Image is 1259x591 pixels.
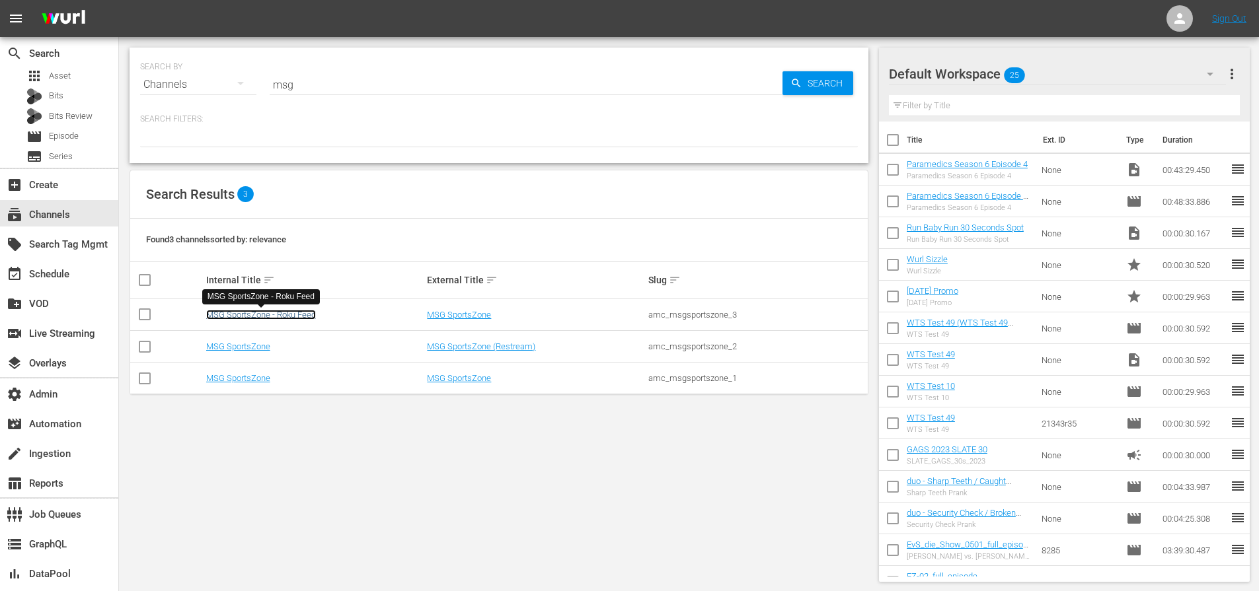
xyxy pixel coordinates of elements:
span: reorder [1230,478,1246,494]
td: None [1036,281,1121,312]
td: None [1036,312,1121,344]
a: MSG SportsZone [206,341,270,351]
div: Sharp Teeth Prank [907,489,1032,497]
span: Promo [1126,257,1142,273]
td: None [1036,344,1121,376]
span: 3 [237,186,254,202]
span: Episode [1126,384,1142,400]
span: reorder [1230,351,1246,367]
td: 8285 [1036,534,1121,566]
a: Wurl Sizzle [907,254,948,264]
div: Channels [140,66,256,103]
a: WTS Test 10 [907,381,955,391]
span: Channels [7,207,22,223]
a: Sign Out [1212,13,1246,24]
td: None [1036,471,1121,503]
div: SLATE_GAGS_30s_2023 [907,457,987,466]
td: 00:00:29.963 [1157,281,1230,312]
span: Video [1126,225,1142,241]
div: WTS Test 10 [907,394,955,402]
div: External Title [427,272,644,288]
a: [DATE] Promo [907,286,958,296]
a: Run Baby Run 30 Seconds Spot [907,223,1024,232]
span: Create [7,177,22,193]
a: WTS Test 49 (WTS Test 49 (00:00:00)) [907,318,1013,337]
span: sort [486,274,498,286]
span: Asset [26,68,42,84]
a: MSG SportsZone [427,310,491,320]
div: Paramedics Season 6 Episode 4 [907,203,1032,212]
button: more_vert [1224,58,1240,90]
td: 00:00:30.520 [1157,249,1230,281]
div: amc_msgsportszone_2 [648,341,866,351]
span: sort [263,274,275,286]
th: Duration [1155,122,1234,158]
span: Series [49,150,73,163]
span: DataPool [7,566,22,582]
span: Episode [49,129,79,143]
span: Reports [7,475,22,491]
span: sort [669,274,681,286]
a: MSG SportsZone [206,373,270,383]
td: 00:04:33.987 [1157,471,1230,503]
div: MSG SportsZone - Roku Feed [208,291,315,302]
div: Internal Title [206,272,424,288]
div: Default Workspace [889,55,1226,92]
div: Slug [648,272,866,288]
a: MSG SportsZone [427,373,491,383]
span: Promo [1126,289,1142,304]
a: EZ-02_full_episode [907,571,977,581]
div: [PERSON_NAME] vs. [PERSON_NAME] - Die Liveshow [907,552,1032,561]
span: Episode [1126,193,1142,209]
span: Live Streaming [7,326,22,341]
span: reorder [1230,256,1246,272]
span: VOD [7,296,22,312]
span: Ingestion [7,446,22,462]
td: 00:00:30.000 [1157,439,1230,471]
a: Paramedics Season 6 Episode 4 [907,159,1028,169]
span: Ad [1126,447,1142,463]
td: None [1036,439,1121,471]
td: 00:00:30.167 [1157,217,1230,249]
td: None [1036,503,1121,534]
td: None [1036,249,1121,281]
td: 00:00:30.592 [1157,344,1230,376]
th: Title [907,122,1035,158]
div: [DATE] Promo [907,298,958,307]
span: Episode [26,129,42,145]
span: reorder [1230,161,1246,177]
td: None [1036,217,1121,249]
span: reorder [1230,573,1246,589]
span: Video [1126,162,1142,178]
div: Run Baby Run 30 Seconds Spot [907,235,1024,244]
span: Episode [1126,320,1142,336]
a: MSG SportsZone (Restream) [427,341,535,351]
span: reorder [1230,383,1246,399]
td: 00:43:29.450 [1157,154,1230,186]
span: reorder [1230,510,1246,526]
span: GraphQL [7,536,22,552]
div: WTS Test 49 [907,330,1032,339]
td: 00:48:33.886 [1157,186,1230,217]
span: menu [8,11,24,26]
p: Search Filters: [140,114,858,125]
div: WTS Test 49 [907,425,955,434]
span: Schedule [7,266,22,282]
span: Found 3 channels sorted by: relevance [146,234,286,244]
td: 21343r35 [1036,407,1121,439]
div: amc_msgsportszone_1 [648,373,866,383]
img: ans4CAIJ8jUAAAAAAAAAAAAAAAAAAAAAAAAgQb4GAAAAAAAAAAAAAAAAAAAAAAAAJMjXAAAAAAAAAAAAAAAAAAAAAAAAgAT5G... [32,3,95,34]
span: Search Results [146,186,235,202]
button: Search [782,71,853,95]
span: Overlays [7,355,22,371]
td: 00:00:30.592 [1157,312,1230,344]
span: Episode [1126,510,1142,526]
td: 00:00:30.592 [1157,407,1230,439]
div: amc_msgsportszone_3 [648,310,866,320]
a: EvS_die_Show_0501_full_episode [907,539,1028,559]
span: Job Queues [7,506,22,522]
td: 00:00:29.963 [1157,376,1230,407]
span: reorder [1230,415,1246,431]
span: Episode [1126,479,1142,495]
span: Search Tag Mgmt [7,236,22,252]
